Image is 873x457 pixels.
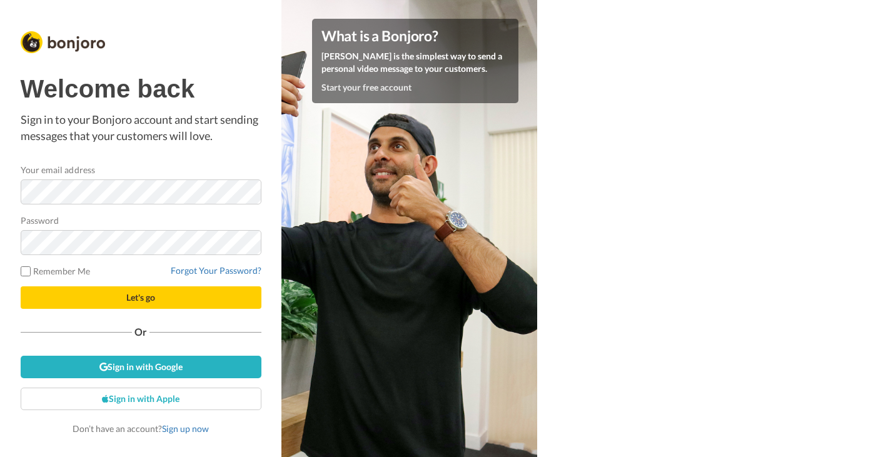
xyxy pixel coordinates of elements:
a: Sign in with Apple [21,388,261,410]
label: Password [21,214,59,227]
span: Don’t have an account? [73,423,209,434]
h1: Welcome back [21,75,261,103]
h4: What is a Bonjoro? [321,28,509,44]
input: Remember Me [21,266,31,276]
a: Start your free account [321,82,411,93]
button: Let's go [21,286,261,309]
span: Or [132,328,149,336]
a: Forgot Your Password? [171,265,261,276]
label: Your email address [21,163,95,176]
label: Remember Me [21,264,91,278]
a: Sign up now [162,423,209,434]
p: [PERSON_NAME] is the simplest way to send a personal video message to your customers. [321,50,509,75]
span: Let's go [126,292,155,303]
p: Sign in to your Bonjoro account and start sending messages that your customers will love. [21,112,261,144]
a: Sign in with Google [21,356,261,378]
